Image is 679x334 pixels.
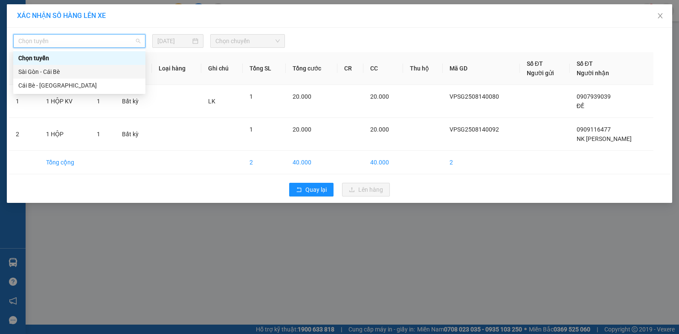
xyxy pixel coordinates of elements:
[13,65,145,79] div: Sài Gòn - Cái Bè
[18,81,140,90] div: Cái Bè - [GEOGRAPHIC_DATA]
[648,4,672,28] button: Close
[208,98,215,105] span: LK
[577,103,584,109] span: ĐỀ
[9,52,39,85] th: STT
[13,51,145,65] div: Chọn tuyến
[293,93,311,100] span: 20.000
[443,151,519,174] td: 2
[39,118,90,151] td: 1 HỘP
[18,67,140,76] div: Sài Gòn - Cái Bè
[215,35,279,47] span: Chọn chuyến
[39,85,90,118] td: 1 HỘP KV
[577,60,593,67] span: Số ĐT
[443,52,519,85] th: Mã GD
[363,52,403,85] th: CC
[577,93,611,100] span: 0907939039
[18,53,140,63] div: Chọn tuyến
[370,126,389,133] span: 20.000
[17,12,106,20] span: XÁC NHẬN SỐ HÀNG LÊN XE
[289,183,334,196] button: rollbackQuay lại
[305,185,327,194] span: Quay lại
[337,52,363,85] th: CR
[97,98,100,105] span: 1
[286,151,337,174] td: 40.000
[243,52,286,85] th: Tổng SL
[527,70,554,76] span: Người gửi
[152,52,201,85] th: Loại hàng
[370,93,389,100] span: 20.000
[250,93,253,100] span: 1
[39,151,90,174] td: Tổng cộng
[293,126,311,133] span: 20.000
[97,131,100,138] span: 1
[201,52,243,85] th: Ghi chú
[296,187,302,193] span: rollback
[286,52,337,85] th: Tổng cước
[13,79,145,92] div: Cái Bè - Sài Gòn
[450,93,499,100] span: VPSG2508140080
[363,151,403,174] td: 40.000
[243,151,286,174] td: 2
[450,126,499,133] span: VPSG2508140092
[115,118,152,151] td: Bất kỳ
[342,183,390,196] button: uploadLên hàng
[657,12,664,19] span: close
[115,85,152,118] td: Bất kỳ
[577,70,609,76] span: Người nhận
[577,126,611,133] span: 0909116477
[157,36,191,46] input: 14/08/2025
[9,85,39,118] td: 1
[403,52,443,85] th: Thu hộ
[18,35,140,47] span: Chọn tuyến
[250,126,253,133] span: 1
[9,118,39,151] td: 2
[527,60,543,67] span: Số ĐT
[577,135,632,142] span: NK [PERSON_NAME]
